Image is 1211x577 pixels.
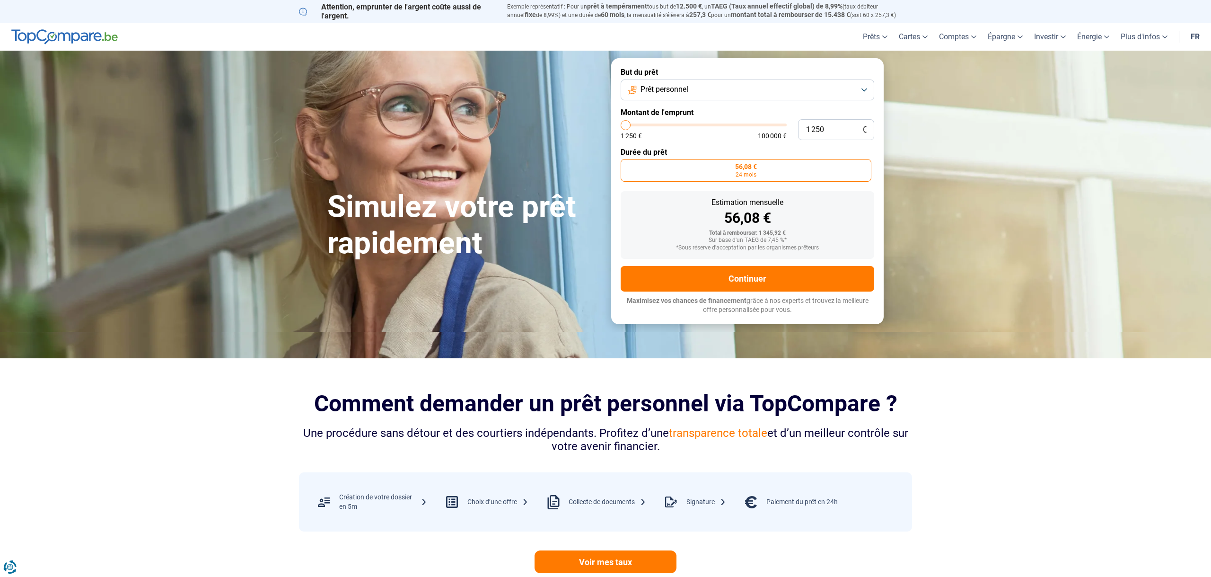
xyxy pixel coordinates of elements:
p: grâce à nos experts et trouvez la meilleure offre personnalisée pour vous. [621,296,874,315]
span: 100 000 € [758,133,787,139]
div: Collecte de documents [569,497,646,507]
span: transparence totale [669,426,767,440]
div: Création de votre dossier en 5m [339,493,427,511]
span: fixe [525,11,536,18]
p: Attention, emprunter de l'argent coûte aussi de l'argent. [299,2,496,20]
span: € [862,126,867,134]
label: Durée du prêt [621,148,874,157]
a: Voir mes taux [535,550,676,573]
label: But du prêt [621,68,874,77]
a: Plus d'infos [1115,23,1173,51]
span: Prêt personnel [641,84,688,95]
span: TAEG (Taux annuel effectif global) de 8,99% [711,2,842,10]
h2: Comment demander un prêt personnel via TopCompare ? [299,391,912,417]
div: Paiement du prêt en 24h [766,497,838,507]
span: Maximisez vos chances de financement [627,297,746,304]
div: *Sous réserve d'acceptation par les organismes prêteurs [628,245,867,251]
a: Cartes [893,23,933,51]
p: Exemple représentatif : Pour un tous but de , un (taux débiteur annuel de 8,99%) et une durée de ... [507,2,912,19]
a: Épargne [982,23,1028,51]
a: Énergie [1071,23,1115,51]
span: prêt à tempérament [587,2,647,10]
div: Estimation mensuelle [628,199,867,206]
img: TopCompare [11,29,118,44]
a: Comptes [933,23,982,51]
span: 257,3 € [689,11,711,18]
span: 24 mois [736,172,756,178]
label: Montant de l'emprunt [621,108,874,117]
span: 12.500 € [676,2,702,10]
a: Investir [1028,23,1071,51]
div: Choix d’une offre [467,497,528,507]
div: Total à rembourser: 1 345,92 € [628,230,867,237]
div: 56,08 € [628,211,867,225]
span: 1 250 € [621,133,642,139]
div: Signature [686,497,726,507]
button: Continuer [621,266,874,292]
a: Prêts [857,23,893,51]
span: 60 mois [601,11,624,18]
a: fr [1185,23,1205,51]
button: Prêt personnel [621,80,874,100]
div: Une procédure sans détour et des courtiers indépendants. Profitez d’une et d’un meilleur contrôle... [299,426,912,454]
h1: Simulez votre prêt rapidement [327,189,600,262]
span: montant total à rembourser de 15.438 € [731,11,850,18]
span: 56,08 € [735,163,757,170]
div: Sur base d'un TAEG de 7,45 %* [628,237,867,244]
